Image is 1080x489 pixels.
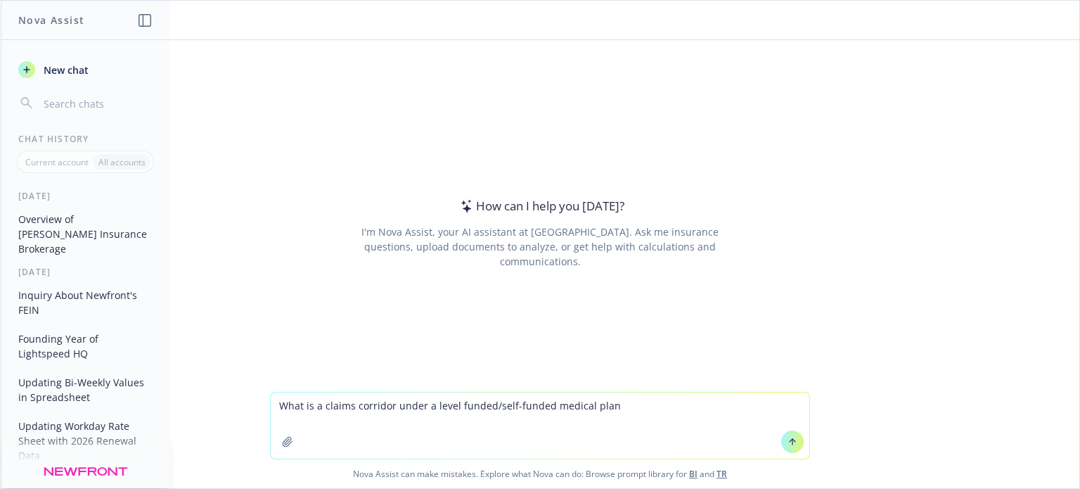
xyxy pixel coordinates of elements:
button: Founding Year of Lightspeed HQ [13,327,158,365]
textarea: What is a claims corridor under a level funded/self-funded medical plan [271,393,809,459]
p: All accounts [98,156,146,168]
div: [DATE] [1,266,169,278]
p: Current account [25,156,89,168]
button: Updating Bi-Weekly Values in Spreadsheet [13,371,158,409]
span: Nova Assist can make mistakes. Explore what Nova can do: Browse prompt library for and [6,459,1074,488]
div: [DATE] [1,190,169,202]
div: Chat History [1,133,169,145]
span: New chat [41,63,89,77]
h1: Nova Assist [18,13,84,27]
button: Inquiry About Newfront's FEIN [13,284,158,322]
button: New chat [13,57,158,82]
button: Overview of [PERSON_NAME] Insurance Brokerage [13,208,158,260]
input: Search chats [41,94,153,113]
div: How can I help you [DATE]? [456,197,624,215]
a: BI [689,468,697,480]
div: I'm Nova Assist, your AI assistant at [GEOGRAPHIC_DATA]. Ask me insurance questions, upload docum... [342,224,738,269]
a: TR [716,468,727,480]
button: Updating Workday Rate Sheet with 2026 Renewal Data [13,414,158,467]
